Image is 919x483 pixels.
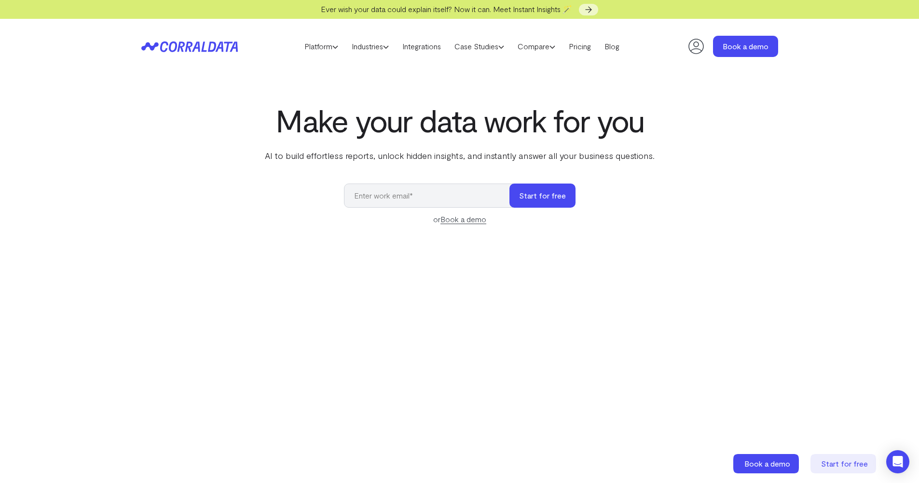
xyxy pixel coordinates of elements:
span: Start for free [821,459,868,468]
h1: Make your data work for you [263,103,657,138]
a: Book a demo [733,454,801,473]
div: Open Intercom Messenger [886,450,909,473]
a: Book a demo [713,36,778,57]
a: Blog [598,39,626,54]
a: Platform [298,39,345,54]
span: Book a demo [744,459,790,468]
a: Start for free [810,454,878,473]
p: AI to build effortless reports, unlock hidden insights, and instantly answer all your business qu... [263,149,657,162]
input: Enter work email* [344,184,519,208]
a: Integrations [396,39,448,54]
button: Start for free [509,184,576,208]
div: or [344,213,576,225]
a: Case Studies [448,39,511,54]
a: Book a demo [440,214,486,224]
a: Industries [345,39,396,54]
a: Compare [511,39,562,54]
span: Ever wish your data could explain itself? Now it can. Meet Instant Insights 🪄 [321,4,572,14]
a: Pricing [562,39,598,54]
